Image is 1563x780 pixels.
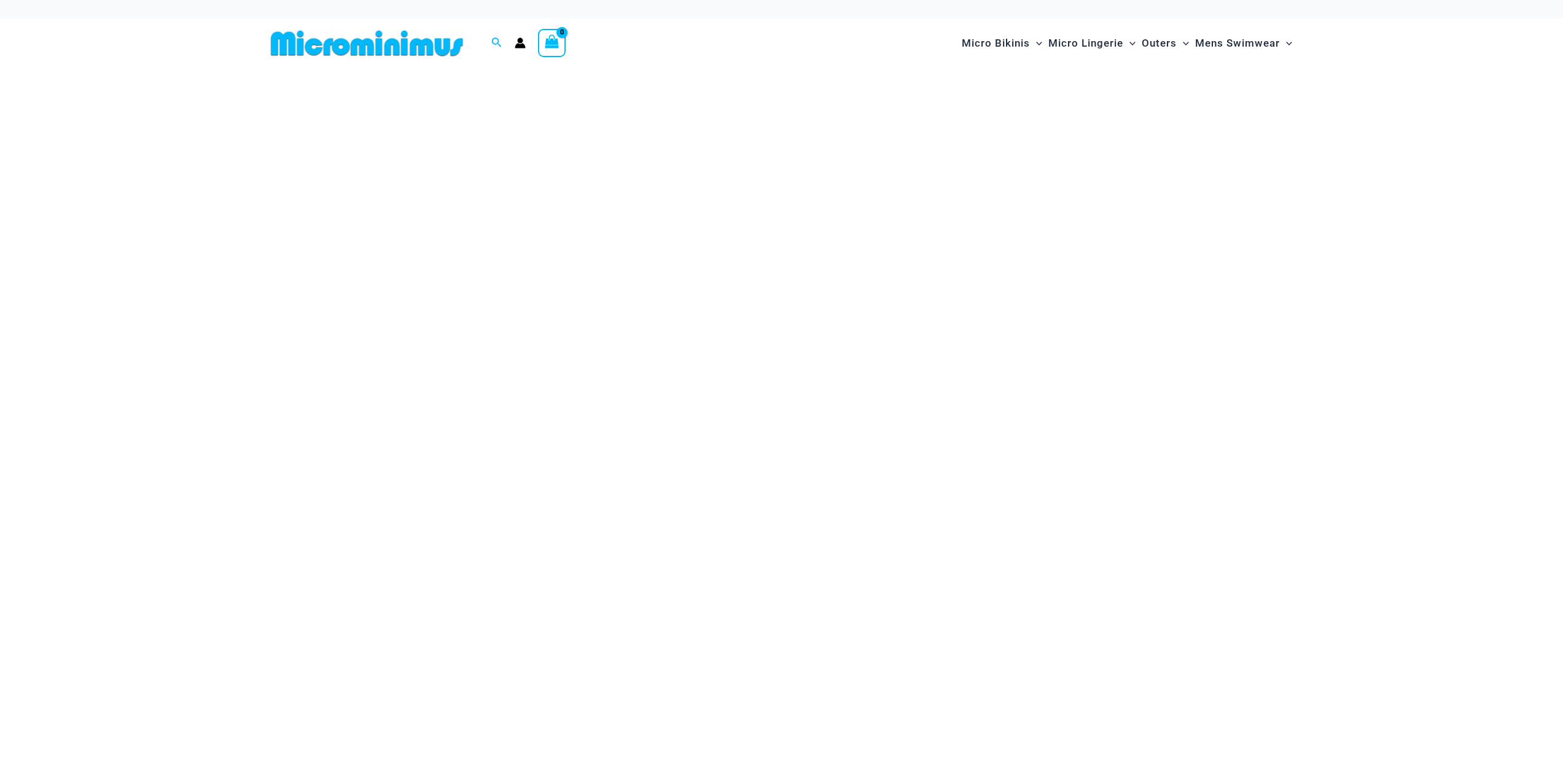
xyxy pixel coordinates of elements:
a: Account icon link [515,37,526,48]
a: OutersMenu ToggleMenu Toggle [1139,25,1192,62]
a: Micro BikinisMenu ToggleMenu Toggle [959,25,1045,62]
a: Micro LingerieMenu ToggleMenu Toggle [1045,25,1139,62]
span: Micro Bikinis [962,28,1030,59]
span: Menu Toggle [1280,28,1292,59]
span: Menu Toggle [1030,28,1042,59]
nav: Site Navigation [957,23,1298,64]
span: Micro Lingerie [1048,28,1123,59]
a: Search icon link [491,36,502,51]
span: Menu Toggle [1177,28,1189,59]
a: View Shopping Cart, empty [538,29,566,57]
span: Mens Swimwear [1195,28,1280,59]
span: Menu Toggle [1123,28,1136,59]
img: MM SHOP LOGO FLAT [266,29,468,57]
a: Mens SwimwearMenu ToggleMenu Toggle [1192,25,1295,62]
span: Outers [1142,28,1177,59]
